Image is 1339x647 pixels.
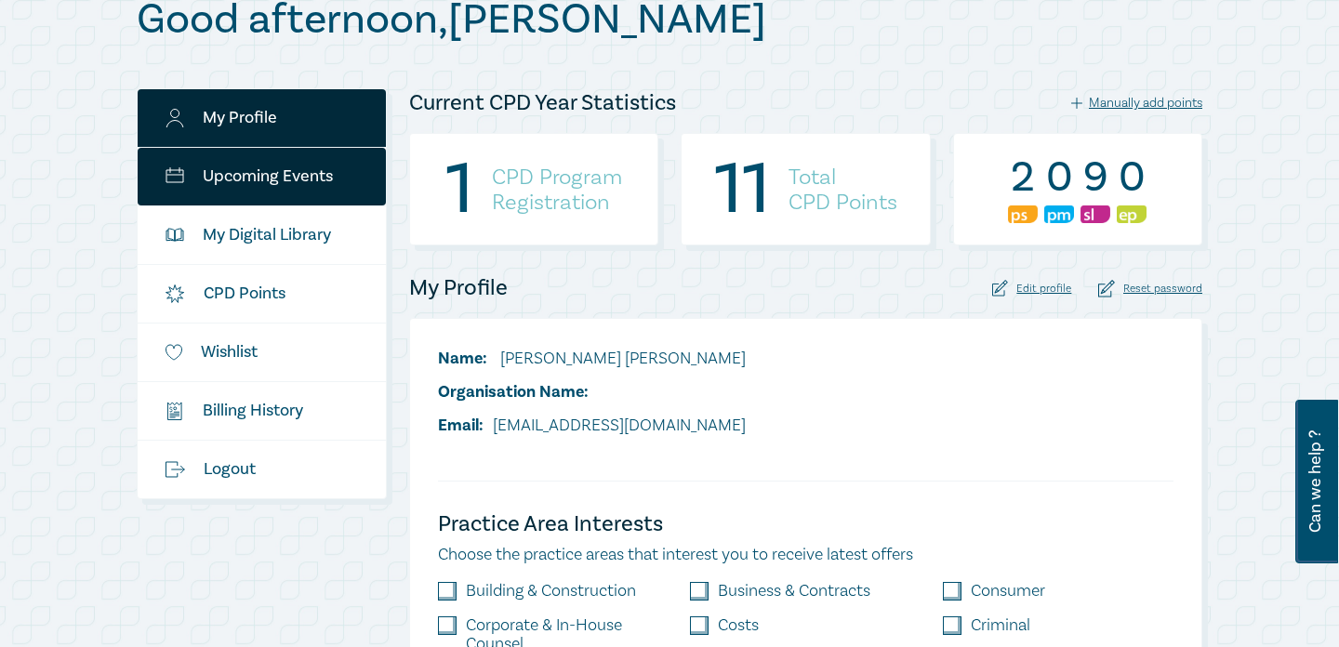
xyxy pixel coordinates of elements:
[718,616,759,635] label: Costs
[1080,153,1110,202] div: 9
[789,165,897,215] h4: Total CPD Points
[1071,95,1203,112] div: Manually add points
[438,415,484,436] span: Email:
[1117,205,1147,223] img: Ethics & Professional Responsibility
[409,273,508,303] h4: My Profile
[1117,153,1147,202] div: 0
[971,616,1030,635] label: Criminal
[409,88,676,118] h4: Current CPD Year Statistics
[1044,153,1074,202] div: 0
[138,89,386,147] a: My Profile
[714,165,770,214] div: 11
[1098,280,1202,297] div: Reset password
[971,582,1045,601] label: Consumer
[138,265,386,323] a: CPD Points
[492,165,622,215] h4: CPD Program Registration
[138,323,386,381] a: Wishlist
[1044,205,1074,223] img: Practice Management & Business Skills
[438,509,1174,539] h4: Practice Area Interests
[138,441,386,498] a: Logout
[438,543,1174,567] p: Choose the practice areas that interest you to receive latest offers
[1306,411,1324,552] span: Can we help ?
[138,206,386,264] a: My Digital Library
[438,348,487,369] span: Name:
[992,280,1072,297] div: Edit profile
[438,414,746,438] li: [EMAIL_ADDRESS][DOMAIN_NAME]
[445,165,473,214] div: 1
[169,405,173,414] tspan: $
[1008,205,1038,223] img: Professional Skills
[438,347,746,371] li: [PERSON_NAME] [PERSON_NAME]
[138,382,386,440] a: $Billing History
[466,582,636,601] label: Building & Construction
[138,148,386,205] a: Upcoming Events
[438,381,589,403] span: Organisation Name:
[1008,153,1038,202] div: 2
[1080,205,1110,223] img: Substantive Law
[718,582,870,601] label: Business & Contracts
